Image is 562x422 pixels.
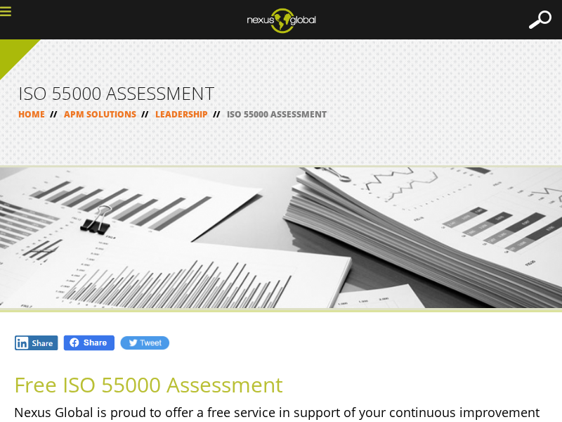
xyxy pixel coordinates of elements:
[136,108,153,120] span: //
[208,108,225,120] span: //
[155,108,208,120] a: LEADERSHIP
[14,373,548,396] h2: Free ISO 55000 Assessment
[119,335,170,351] img: Tw.jpg
[18,108,45,120] a: HOME
[64,108,136,120] a: APM SOLUTIONS
[63,334,116,352] img: Fb.png
[18,84,544,102] h1: ISO 55000 ASSESSMENT
[45,108,62,120] span: //
[236,4,327,37] img: ng_logo_web
[14,335,59,351] img: In.jpg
